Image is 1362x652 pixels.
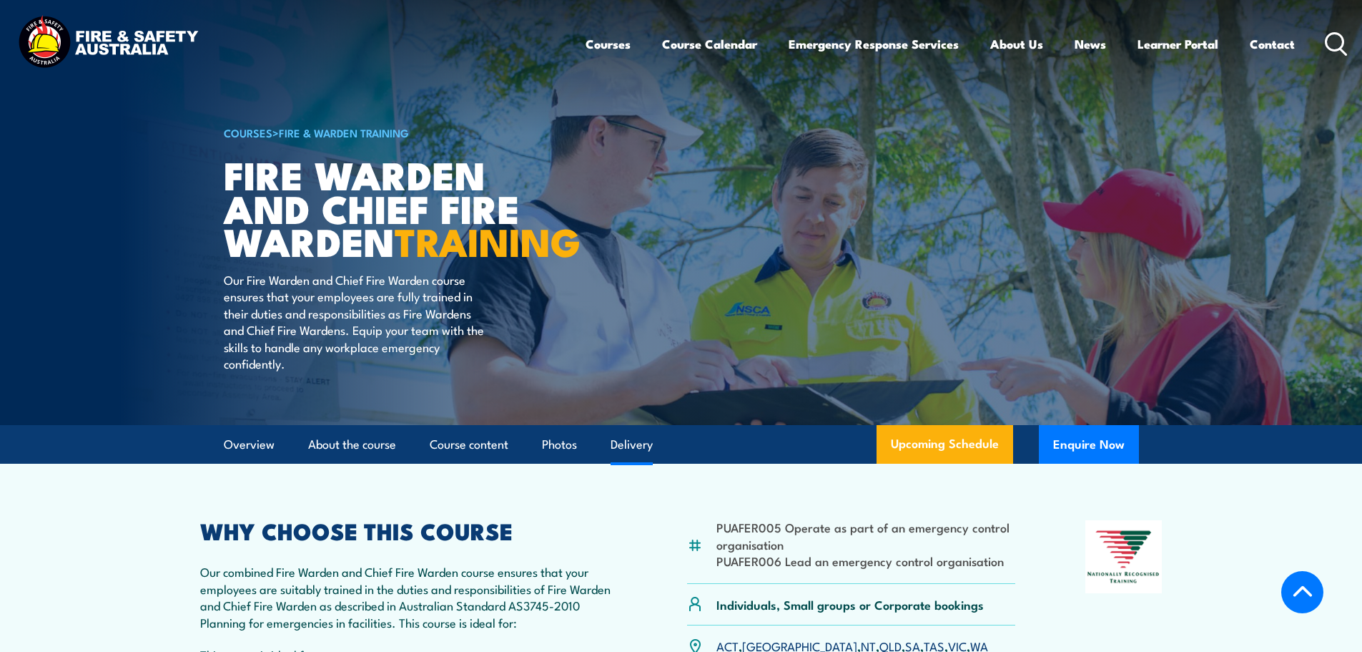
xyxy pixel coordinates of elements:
[224,125,272,140] a: COURSES
[716,519,1016,553] li: PUAFER005 Operate as part of an emergency control organisation
[1138,25,1218,63] a: Learner Portal
[611,426,653,464] a: Delivery
[542,426,577,464] a: Photos
[716,553,1016,569] li: PUAFER006 Lead an emergency control organisation
[1250,25,1295,63] a: Contact
[990,25,1043,63] a: About Us
[224,157,577,258] h1: Fire Warden and Chief Fire Warden
[200,563,618,631] p: Our combined Fire Warden and Chief Fire Warden course ensures that your employees are suitably tr...
[279,125,409,140] a: Fire & Warden Training
[1075,25,1106,63] a: News
[224,426,275,464] a: Overview
[586,25,631,63] a: Courses
[1039,425,1139,464] button: Enquire Now
[716,596,984,613] p: Individuals, Small groups or Corporate bookings
[395,210,581,270] strong: TRAINING
[1085,520,1163,593] img: Nationally Recognised Training logo.
[200,520,618,540] h2: WHY CHOOSE THIS COURSE
[430,426,508,464] a: Course content
[877,425,1013,464] a: Upcoming Schedule
[789,25,959,63] a: Emergency Response Services
[224,271,485,371] p: Our Fire Warden and Chief Fire Warden course ensures that your employees are fully trained in the...
[224,124,577,141] h6: >
[662,25,757,63] a: Course Calendar
[308,426,396,464] a: About the course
